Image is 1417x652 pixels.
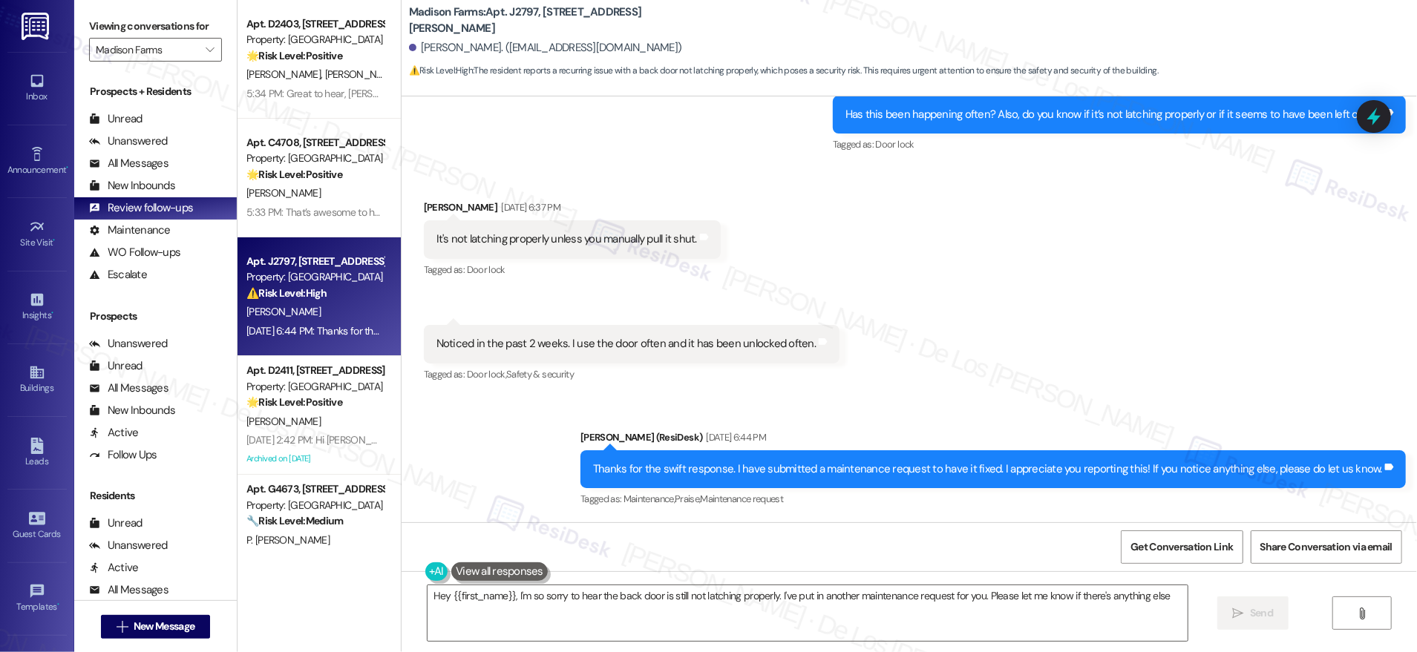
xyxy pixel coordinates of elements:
span: Praise , [675,493,700,505]
textarea: Hey {{first_name}}, I'm so sorry to hear the back door is still not latching properly. I've put i... [428,585,1188,641]
div: Apt. D2403, [STREET_ADDRESS][PERSON_NAME] [246,16,384,32]
i:  [117,621,128,633]
input: All communities [96,38,198,62]
div: Property: [GEOGRAPHIC_DATA] [246,498,384,513]
span: Maintenance request [701,493,784,505]
img: ResiDesk Logo [22,13,52,40]
button: New Message [101,615,211,639]
a: Guest Cards [7,506,67,546]
span: [PERSON_NAME] [246,415,321,428]
div: Has this been happening often? Also, do you know if it’s not latching properly or if it seems to ... [845,107,1382,122]
div: [DATE] 6:37 PM [497,200,560,215]
span: P. [PERSON_NAME] [246,533,330,547]
a: Site Visit • [7,214,67,254]
div: Escalate [89,267,147,283]
span: Door lock [876,138,914,151]
span: : The resident reports a recurring issue with a back door not latching properly, which poses a se... [409,63,1158,79]
span: [PERSON_NAME] [246,67,325,81]
div: Apt. C4708, [STREET_ADDRESS][PERSON_NAME] [246,135,384,151]
div: New Inbounds [89,403,175,418]
span: • [51,308,53,318]
div: Active [89,425,139,441]
div: Tagged as: [424,363,840,385]
div: [PERSON_NAME]. ([EMAIL_ADDRESS][DOMAIN_NAME]) [409,40,682,56]
div: Residents [74,488,237,504]
span: New Message [134,619,194,634]
div: [PERSON_NAME] [424,200,721,220]
div: [DATE] 6:44 PM: Thanks for the swift response. I have submitted a maintenance request to have it ... [246,324,1037,337]
i:  [206,44,214,56]
div: Tagged as: [833,134,1406,155]
span: Get Conversation Link [1130,539,1233,555]
span: Share Conversation via email [1260,539,1393,555]
div: It's not latching properly unless you manually pull it shut. [436,231,697,247]
div: All Messages [89,582,168,598]
span: • [57,599,59,610]
label: Viewing conversations for [89,15,222,38]
button: Share Conversation via email [1251,530,1402,564]
strong: 🌟 Risk Level: Positive [246,168,342,181]
div: New Inbounds [89,178,175,194]
div: Thanks for the swift response. I have submitted a maintenance request to have it fixed. I appreci... [593,461,1382,477]
div: Tagged as: [580,488,1406,510]
div: All Messages [89,381,168,396]
strong: 🌟 Risk Level: Positive [246,49,342,62]
span: Door lock , [467,368,507,381]
div: Review follow-ups [89,200,193,216]
span: [PERSON_NAME] [324,67,399,81]
div: Tagged as: [424,259,721,280]
div: Property: [GEOGRAPHIC_DATA] [246,269,384,285]
div: Noticed in the past 2 weeks. I use the door often and it has been unlocked often. [436,336,816,352]
div: All Messages [89,156,168,171]
div: Maintenance [89,223,171,238]
div: Unanswered [89,538,168,553]
div: Apt. D2411, [STREET_ADDRESS][PERSON_NAME] [246,363,384,378]
button: Send [1217,596,1289,630]
strong: ⚠️ Risk Level: High [409,65,473,76]
div: Property: [GEOGRAPHIC_DATA] [246,151,384,166]
strong: ⚠️ Risk Level: High [246,286,327,300]
div: Property: [GEOGRAPHIC_DATA] [246,379,384,395]
div: Unanswered [89,336,168,352]
i:  [1233,607,1244,619]
span: Safety & security [506,368,574,381]
a: Inbox [7,68,67,108]
div: Property: [GEOGRAPHIC_DATA] [246,32,384,47]
a: Insights • [7,287,67,327]
div: Unread [89,358,143,374]
div: WO Follow-ups [89,245,180,260]
a: Buildings [7,360,67,400]
span: • [53,235,56,246]
div: Apt. G4673, [STREET_ADDRESS][PERSON_NAME] [246,481,384,497]
div: Apt. J2797, [STREET_ADDRESS][PERSON_NAME] [246,254,384,269]
span: [PERSON_NAME] [246,186,321,200]
span: • [66,162,68,173]
div: Follow Ups [89,447,157,463]
div: [DATE] 6:44 PM [702,429,766,445]
div: Prospects + Residents [74,84,237,99]
span: Door lock [467,263,505,276]
div: Prospects [74,309,237,324]
div: Active [89,560,139,576]
span: Maintenance , [624,493,675,505]
div: Unread [89,516,143,531]
span: [PERSON_NAME] [246,305,321,318]
a: Templates • [7,579,67,619]
button: Get Conversation Link [1121,530,1243,564]
b: Madison Farms: Apt. J2797, [STREET_ADDRESS][PERSON_NAME] [409,4,706,36]
div: Unread [89,111,143,127]
div: Unanswered [89,134,168,149]
span: Send [1250,605,1273,621]
strong: 🔧 Risk Level: Medium [246,514,343,527]
div: Archived on [DATE] [245,450,385,468]
i:  [1356,607,1367,619]
a: Leads [7,433,67,473]
strong: 🌟 Risk Level: Positive [246,395,342,409]
div: [PERSON_NAME] (ResiDesk) [580,429,1406,450]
